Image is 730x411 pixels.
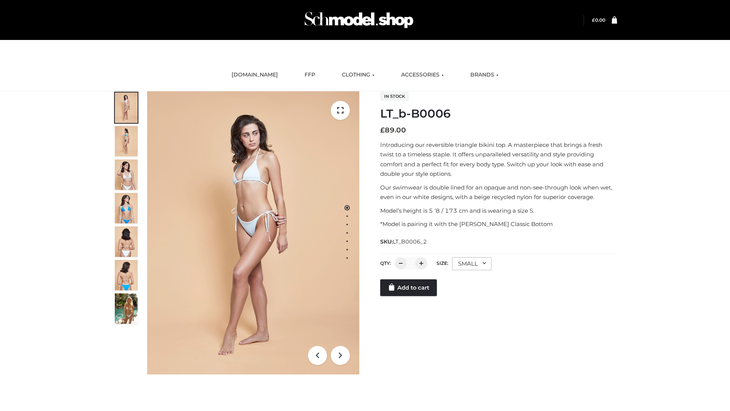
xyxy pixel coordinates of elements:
[226,67,284,83] a: [DOMAIN_NAME]
[592,17,595,23] span: £
[380,126,385,134] span: £
[380,260,391,266] label: QTY:
[115,226,138,257] img: ArielClassicBikiniTop_CloudNine_AzureSky_OW114ECO_7-scaled.jpg
[115,92,138,123] img: ArielClassicBikiniTop_CloudNine_AzureSky_OW114ECO_1-scaled.jpg
[380,92,409,101] span: In stock
[465,67,504,83] a: BRANDS
[380,219,617,229] p: *Model is pairing it with the [PERSON_NAME] Classic Bottom
[393,238,427,245] span: LT_B0006_2
[380,183,617,202] p: Our swimwear is double lined for an opaque and non-see-through look when wet, even in our white d...
[380,107,617,121] h1: LT_b-B0006
[115,126,138,156] img: ArielClassicBikiniTop_CloudNine_AzureSky_OW114ECO_2-scaled.jpg
[380,140,617,179] p: Introducing our reversible triangle bikini top. A masterpiece that brings a fresh twist to a time...
[436,260,448,266] label: Size:
[380,126,406,134] bdi: 89.00
[115,193,138,223] img: ArielClassicBikiniTop_CloudNine_AzureSky_OW114ECO_4-scaled.jpg
[395,67,449,83] a: ACCESSORIES
[592,17,605,23] bdi: 0.00
[380,237,428,246] span: SKU:
[380,206,617,216] p: Model’s height is 5 ‘8 / 173 cm and is wearing a size S.
[147,91,359,374] img: LT_b-B0006
[302,5,416,35] img: Schmodel Admin 964
[592,17,605,23] a: £0.00
[380,279,437,296] a: Add to cart
[452,257,492,270] div: SMALL
[115,159,138,190] img: ArielClassicBikiniTop_CloudNine_AzureSky_OW114ECO_3-scaled.jpg
[115,293,138,324] img: Arieltop_CloudNine_AzureSky2.jpg
[299,67,321,83] a: FFP
[115,260,138,290] img: ArielClassicBikiniTop_CloudNine_AzureSky_OW114ECO_8-scaled.jpg
[336,67,380,83] a: CLOTHING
